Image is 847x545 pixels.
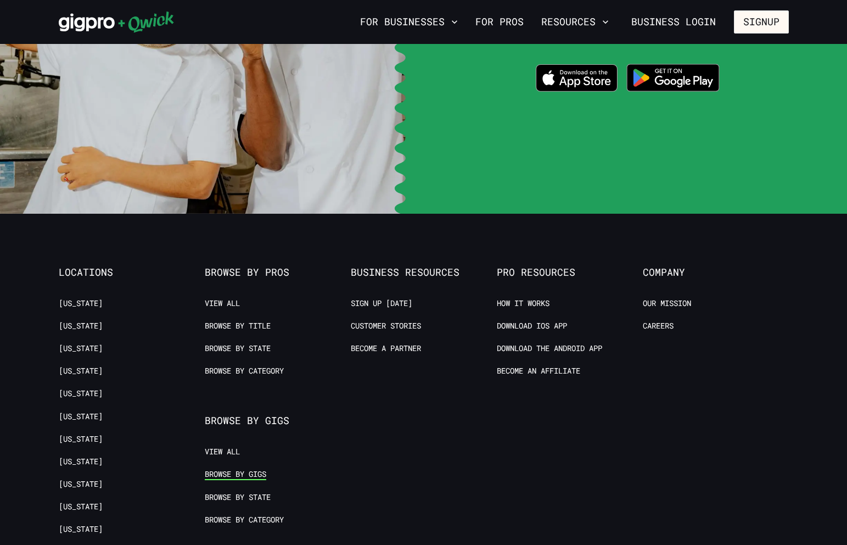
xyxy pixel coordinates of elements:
span: Pro Resources [497,266,643,279]
span: Browse by Pros [205,266,351,279]
a: Browse by State [205,343,271,354]
a: For Pros [471,13,528,31]
a: [US_STATE] [59,366,103,376]
a: Browse by Gigs [205,469,266,480]
a: Download the Android App [497,343,602,354]
span: Business Resources [351,266,497,279]
img: Qwick [59,11,175,33]
span: Company [643,266,789,279]
a: [US_STATE] [59,321,103,331]
a: Customer stories [351,321,421,331]
a: [US_STATE] [59,411,103,422]
a: [US_STATE] [59,434,103,444]
a: Browse by Title [205,321,271,331]
img: Get it on Google Play [620,57,726,98]
a: Browse by State [205,492,271,503]
a: Browse by Category [205,366,284,376]
span: Browse by Gigs [205,415,351,427]
button: Signup [734,10,789,34]
a: [US_STATE] [59,457,103,467]
a: View All [205,298,240,309]
a: Become an Affiliate [497,366,580,376]
a: Careers [643,321,674,331]
a: How it Works [497,298,549,309]
a: Become a Partner [351,343,421,354]
a: [US_STATE] [59,343,103,354]
a: Download on the App Store [536,64,618,95]
iframe: Netlify Drawer [210,519,638,545]
a: Business Login [622,10,725,34]
a: [US_STATE] [59,388,103,399]
button: For Businesses [356,13,462,31]
a: [US_STATE] [59,502,103,512]
button: Resources [537,13,613,31]
a: [US_STATE] [59,524,103,535]
span: Locations [59,266,205,279]
a: Browse by Category [205,515,284,525]
a: View All [205,447,240,457]
a: Download IOS App [497,321,567,331]
a: [US_STATE] [59,298,103,309]
a: Sign up [DATE] [351,298,412,309]
a: Our Mission [643,298,691,309]
a: [US_STATE] [59,479,103,490]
